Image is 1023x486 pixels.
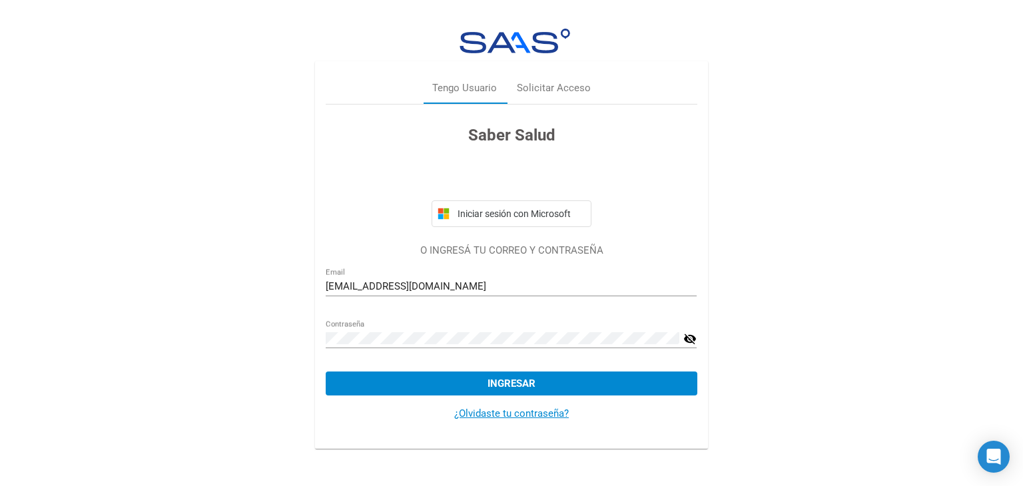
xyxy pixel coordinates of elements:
span: Ingresar [488,377,535,389]
p: O INGRESÁ TU CORREO Y CONTRASEÑA [326,243,697,258]
div: Open Intercom Messenger [978,441,1010,473]
a: ¿Olvidaste tu contraseña? [454,407,569,419]
div: Solicitar Acceso [517,81,591,96]
span: Iniciar sesión con Microsoft [455,208,585,219]
h3: Saber Salud [326,123,697,147]
div: Tengo Usuario [432,81,497,96]
button: Ingresar [326,371,697,395]
mat-icon: visibility_off [683,331,697,347]
iframe: Botón de Acceder con Google [425,162,598,191]
button: Iniciar sesión con Microsoft [432,200,591,227]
